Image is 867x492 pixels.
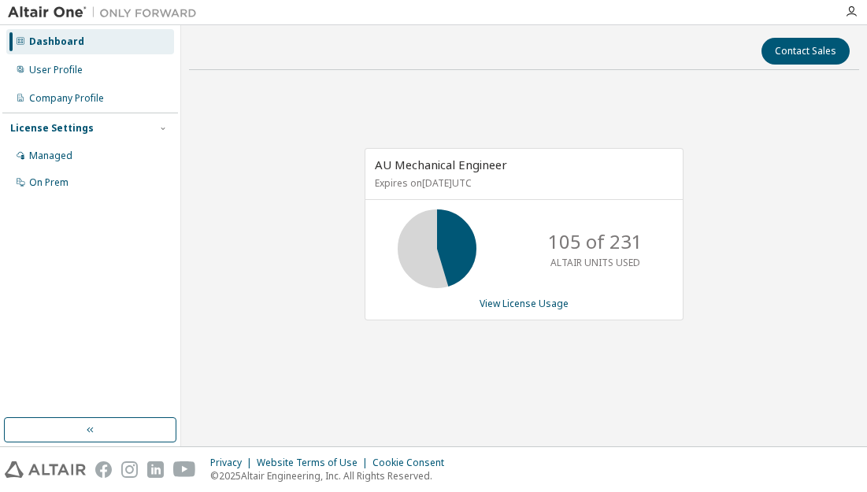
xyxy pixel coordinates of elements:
p: Expires on [DATE] UTC [375,176,669,190]
div: On Prem [29,176,69,189]
p: © 2025 Altair Engineering, Inc. All Rights Reserved. [210,469,454,483]
button: Contact Sales [761,38,850,65]
img: linkedin.svg [147,461,164,478]
div: Website Terms of Use [257,457,372,469]
img: instagram.svg [121,461,138,478]
div: Privacy [210,457,257,469]
p: ALTAIR UNITS USED [550,256,640,269]
p: 105 of 231 [548,228,643,255]
span: AU Mechanical Engineer [375,157,507,172]
div: Company Profile [29,92,104,105]
div: Cookie Consent [372,457,454,469]
div: User Profile [29,64,83,76]
div: Managed [29,150,72,162]
img: altair_logo.svg [5,461,86,478]
img: youtube.svg [173,461,196,478]
img: Altair One [8,5,205,20]
img: facebook.svg [95,461,112,478]
a: View License Usage [480,297,569,310]
div: Dashboard [29,35,84,48]
div: License Settings [10,122,94,135]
